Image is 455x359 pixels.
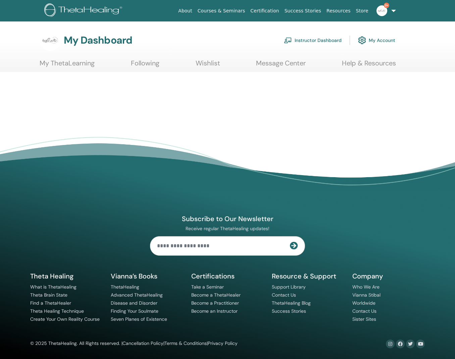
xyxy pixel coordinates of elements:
[30,316,100,322] a: Create Your Own Reality Course
[352,284,380,290] a: Who We Are
[353,5,371,17] a: Store
[272,284,306,290] a: Support Library
[342,59,396,72] a: Help & Resources
[64,34,132,46] h3: My Dashboard
[284,33,342,48] a: Instructor Dashboard
[196,59,220,72] a: Wishlist
[208,340,238,346] a: Privacy Policy
[284,37,292,43] img: chalkboard-teacher.svg
[352,300,375,306] a: Worldwide
[191,308,238,314] a: Become an Instructor
[352,272,425,280] h5: Company
[44,3,124,18] img: logo.png
[150,225,305,232] p: Receive regular ThetaHealing updates!
[111,316,167,322] a: Seven Planes of Existence
[282,5,324,17] a: Success Stories
[376,5,387,16] img: default.jpg
[30,284,77,290] a: What is ThetaHealing
[164,340,207,346] a: Terms & Conditions
[352,308,376,314] a: Contact Us
[272,300,311,306] a: ThetaHealing Blog
[111,272,183,280] h5: Vianna’s Books
[195,5,248,17] a: Courses & Seminars
[40,59,95,72] a: My ThetaLearning
[122,340,163,346] a: Cancellation Policy
[150,214,305,223] h4: Subscribe to Our Newsletter
[191,292,241,298] a: Become a ThetaHealer
[30,272,103,280] h5: Theta Healing
[352,316,376,322] a: Sister Sites
[191,272,264,280] h5: Certifications
[30,308,84,314] a: Theta Healing Technique
[272,292,296,298] a: Contact Us
[358,35,366,46] img: cog.svg
[324,5,353,17] a: Resources
[30,292,67,298] a: Theta Brain State
[111,292,163,298] a: Advanced ThetaHealing
[191,284,224,290] a: Take a Seminar
[111,284,139,290] a: ThetaHealing
[256,59,306,72] a: Message Center
[352,292,381,298] a: Vianna Stibal
[272,308,306,314] a: Success Stories
[358,33,395,48] a: My Account
[30,300,71,306] a: Find a ThetaHealer
[191,300,239,306] a: Become a Practitioner
[248,5,282,17] a: Certification
[272,272,344,280] h5: Resource & Support
[30,340,238,348] div: © 2025 ThetaHealing. All Rights reserved. | | |
[111,308,158,314] a: Finding Your Soulmate
[384,3,389,8] span: 9+
[40,30,61,51] img: default.jpg
[111,300,157,306] a: Disease and Disorder
[131,59,159,72] a: Following
[175,5,195,17] a: About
